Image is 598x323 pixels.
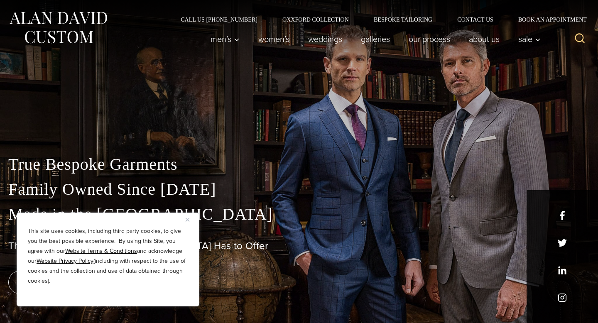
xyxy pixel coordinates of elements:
[8,271,125,294] a: book an appointment
[168,17,270,22] a: Call Us [PHONE_NUMBER]
[37,257,93,265] a: Website Privacy Policy
[460,31,509,47] a: About Us
[399,31,460,47] a: Our Process
[249,31,299,47] a: Women’s
[186,218,189,222] img: Close
[211,35,240,43] span: Men’s
[518,35,541,43] span: Sale
[28,226,188,286] p: This site uses cookies, including third party cookies, to give you the best possible experience. ...
[299,31,352,47] a: weddings
[445,17,506,22] a: Contact Us
[65,247,137,255] a: Website Terms & Conditions
[352,31,399,47] a: Galleries
[361,17,445,22] a: Bespoke Tailoring
[201,31,545,47] nav: Primary Navigation
[8,240,590,252] h1: The Best Custom Suits [GEOGRAPHIC_DATA] Has to Offer
[8,9,108,46] img: Alan David Custom
[186,215,196,225] button: Close
[506,17,590,22] a: Book an Appointment
[168,17,590,22] nav: Secondary Navigation
[8,152,590,227] p: True Bespoke Garments Family Owned Since [DATE] Made in the [GEOGRAPHIC_DATA]
[270,17,361,22] a: Oxxford Collection
[570,29,590,49] button: View Search Form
